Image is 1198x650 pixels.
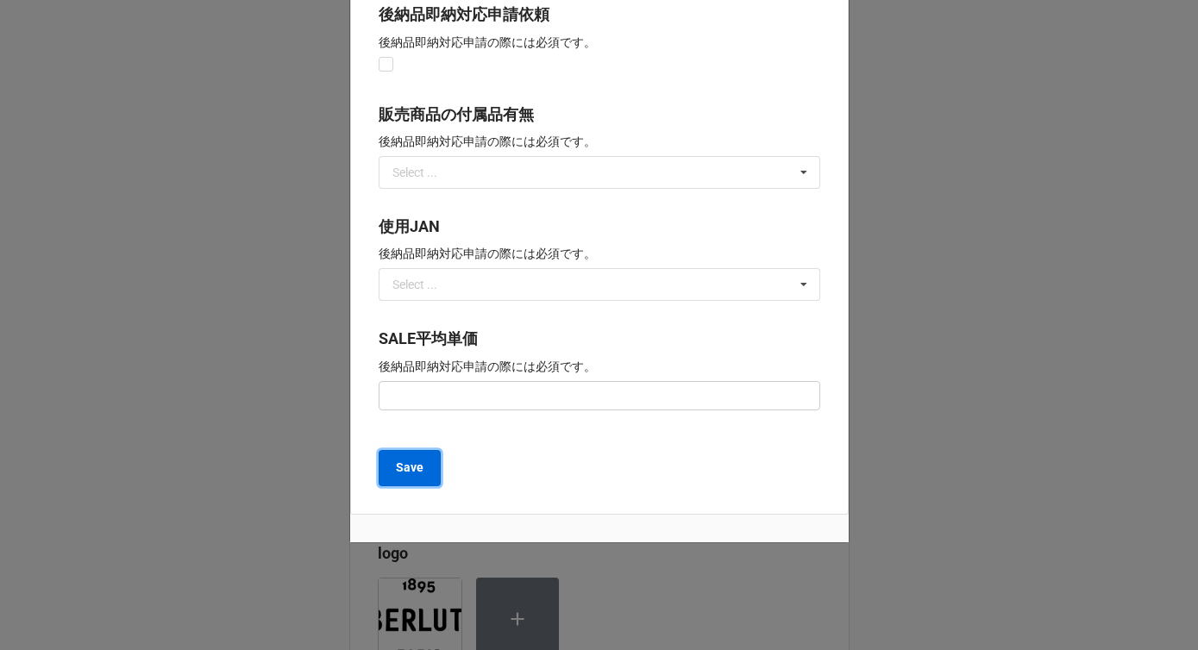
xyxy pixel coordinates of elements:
[379,450,441,486] button: Save
[379,34,820,51] p: 後納品即納対応申請の際には必須です。
[379,3,549,27] label: 後納品即納対応申請依頼
[379,133,820,150] p: 後納品即納対応申請の際には必須です。
[396,459,423,477] b: Save
[379,358,820,375] p: 後納品即納対応申請の際には必須です。
[392,166,437,178] div: Select ...
[379,327,478,351] label: SALE平均単価
[379,245,820,262] p: 後納品即納対応申請の際には必須です。
[379,103,534,127] label: 販売商品の付属品有無
[379,215,440,239] label: 使用JAN
[392,278,437,291] div: Select ...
